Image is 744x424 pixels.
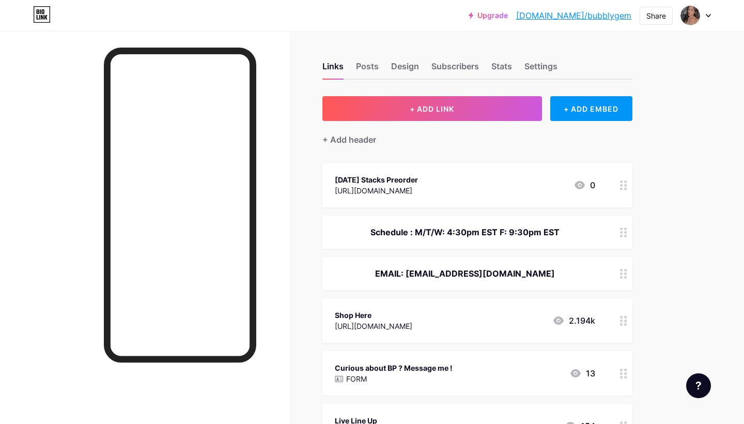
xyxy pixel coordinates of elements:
div: Schedule : M/T/W: 4:30pm EST F: 9:30pm EST [335,226,595,238]
a: Upgrade [469,11,508,20]
a: [DOMAIN_NAME]/bubblygem [516,9,631,22]
button: + ADD LINK [322,96,542,121]
div: Design [391,60,419,79]
div: [URL][DOMAIN_NAME] [335,185,418,196]
div: Share [646,10,666,21]
div: Links [322,60,344,79]
span: + ADD LINK [410,104,454,113]
div: + Add header [322,133,376,146]
img: bubblygem [680,6,700,25]
div: Subscribers [431,60,479,79]
div: 2.194k [552,314,595,327]
div: Shop Here [335,310,412,321]
div: Posts [356,60,379,79]
div: Curious about BP ? Message me ! [335,362,453,373]
div: EMAIL: [EMAIL_ADDRESS][DOMAIN_NAME] [335,267,595,280]
div: 13 [569,367,595,380]
div: + ADD EMBED [550,96,632,121]
p: FORM [346,373,367,384]
div: [DATE] Stacks Preorder [335,174,418,185]
div: Stats [491,60,512,79]
div: [URL][DOMAIN_NAME] [335,321,412,331]
div: 0 [574,179,595,191]
div: Settings [524,60,557,79]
